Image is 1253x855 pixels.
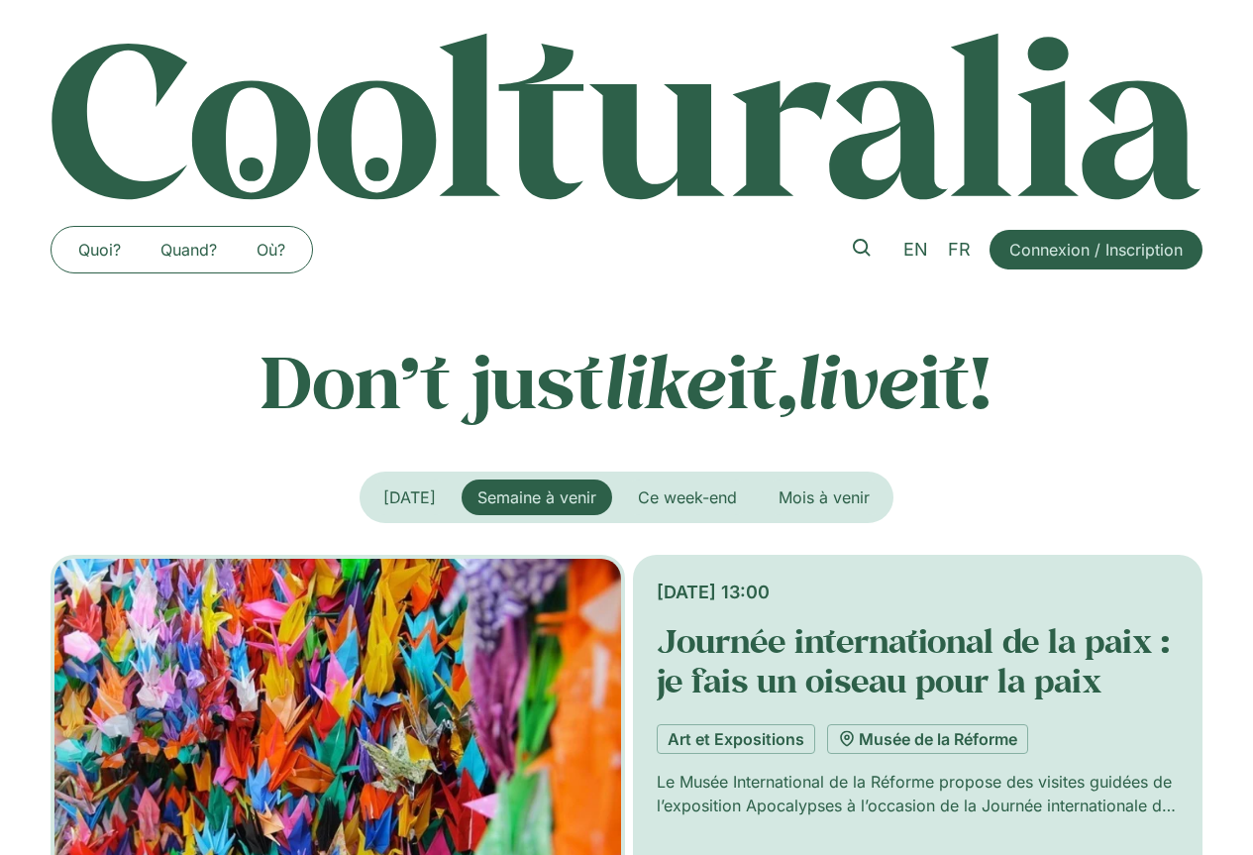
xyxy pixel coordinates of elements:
[990,230,1202,269] a: Connexion / Inscription
[638,487,737,507] span: Ce week-end
[657,724,815,754] a: Art et Expositions
[903,239,928,260] span: EN
[383,487,436,507] span: [DATE]
[779,487,870,507] span: Mois à venir
[58,234,305,266] nav: Menu
[1009,238,1183,262] span: Connexion / Inscription
[604,332,727,428] em: like
[657,770,1179,817] p: Le Musée International de la Réforme propose des visites guidées de l’exposition Apocalypses à l’...
[797,332,919,428] em: live
[827,724,1028,754] a: Musée de la Réforme
[141,234,237,266] a: Quand?
[237,234,305,266] a: Où?
[477,487,596,507] span: Semaine à venir
[51,338,1203,423] p: Don’t just it, it!
[938,236,981,265] a: FR
[893,236,938,265] a: EN
[948,239,971,260] span: FR
[657,579,1179,605] div: [DATE] 13:00
[58,234,141,266] a: Quoi?
[657,619,1170,701] a: Journée international de la paix : je fais un oiseau pour la paix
